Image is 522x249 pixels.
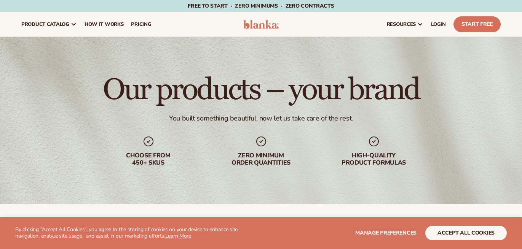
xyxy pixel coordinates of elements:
[387,21,416,27] span: resources
[18,12,81,36] a: product catalog
[188,2,334,10] span: Free to start · ZERO minimums · ZERO contracts
[85,21,124,27] span: How It Works
[431,21,446,27] span: LOGIN
[355,226,417,240] button: Manage preferences
[427,12,450,36] a: LOGIN
[131,21,151,27] span: pricing
[325,152,423,167] div: High-quality product formulas
[453,16,501,32] a: Start Free
[165,232,191,239] a: Learn More
[425,226,507,240] button: accept all cookies
[100,152,197,167] div: Choose from 450+ Skus
[169,114,353,123] div: You built something beautiful, now let us take care of the rest.
[212,152,310,167] div: Zero minimum order quantities
[127,12,155,36] a: pricing
[21,21,69,27] span: product catalog
[81,12,128,36] a: How It Works
[103,75,419,105] h1: Our products – your brand
[15,227,261,239] p: By clicking "Accept All Cookies", you agree to the storing of cookies on your device to enhance s...
[383,12,427,36] a: resources
[355,229,417,236] span: Manage preferences
[243,20,279,29] img: logo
